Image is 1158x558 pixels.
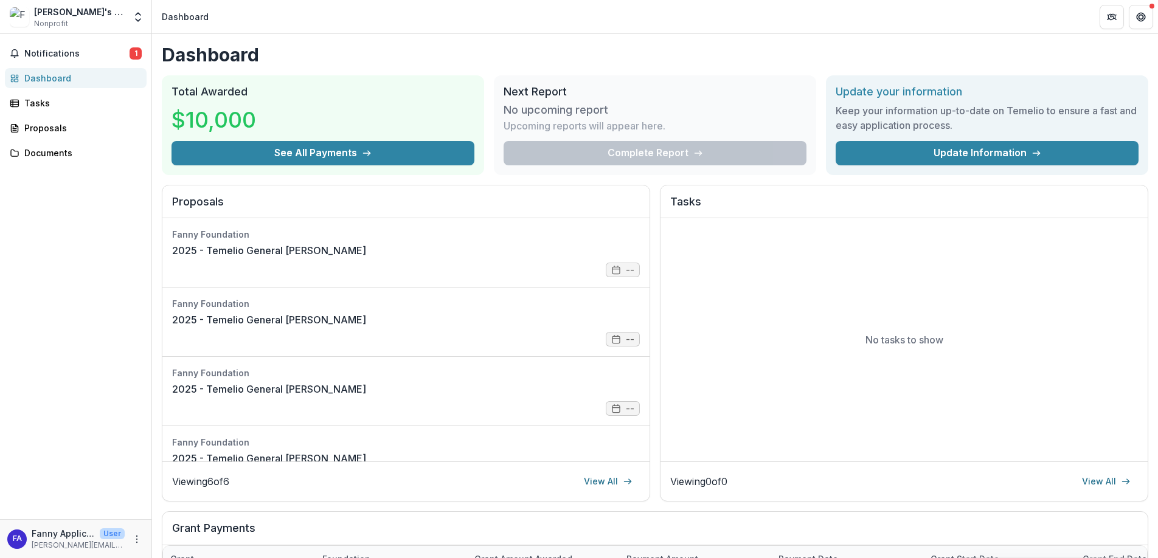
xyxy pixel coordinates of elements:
a: View All [577,472,640,491]
p: [PERSON_NAME][EMAIL_ADDRESS][DOMAIN_NAME] [32,540,125,551]
div: [PERSON_NAME]'s Nonprofit Inc. [34,5,125,18]
h3: No upcoming report [504,103,608,117]
a: Proposals [5,118,147,138]
p: Fanny Applicant [32,527,95,540]
span: Notifications [24,49,130,59]
button: Notifications1 [5,44,147,63]
span: Nonprofit [34,18,68,29]
h3: Keep your information up-to-date on Temelio to ensure a fast and easy application process. [836,103,1139,133]
a: Tasks [5,93,147,113]
h2: Tasks [670,195,1138,218]
div: Fanny Applicant [13,535,22,543]
a: 2025 - Temelio General [PERSON_NAME] [172,451,366,466]
button: Get Help [1129,5,1153,29]
a: 2025 - Temelio General [PERSON_NAME] [172,243,366,258]
h1: Dashboard [162,44,1148,66]
a: 2025 - Temelio General [PERSON_NAME] [172,312,366,327]
a: Dashboard [5,68,147,88]
h2: Proposals [172,195,640,218]
a: View All [1075,472,1138,491]
a: Update Information [836,141,1139,165]
h2: Total Awarded [172,85,474,98]
p: User [100,528,125,539]
div: Documents [24,146,137,159]
div: Tasks [24,97,137,109]
div: Proposals [24,122,137,134]
p: Upcoming reports will appear here. [504,119,665,133]
h3: $10,000 [172,103,263,136]
div: Dashboard [162,10,209,23]
a: Documents [5,143,147,163]
button: See All Payments [172,141,474,165]
p: No tasks to show [865,332,943,347]
img: Fanny's Nonprofit Inc. [10,7,29,27]
h2: Next Report [504,85,806,98]
button: Partners [1100,5,1124,29]
a: 2025 - Temelio General [PERSON_NAME] [172,382,366,396]
nav: breadcrumb [157,8,213,26]
p: Viewing 6 of 6 [172,474,229,489]
span: 1 [130,47,142,60]
h2: Grant Payments [172,522,1138,545]
button: More [130,532,144,546]
h2: Update your information [836,85,1139,98]
div: Dashboard [24,72,137,84]
button: Open entity switcher [130,5,147,29]
p: Viewing 0 of 0 [670,474,727,489]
